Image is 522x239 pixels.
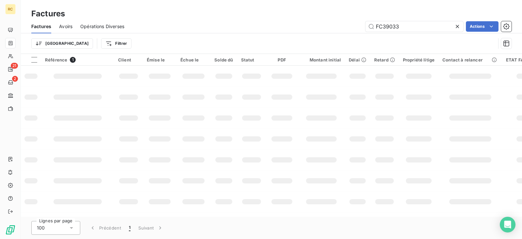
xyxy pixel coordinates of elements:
div: Propriété litige [403,57,435,62]
span: 1 [70,57,76,63]
span: Opérations Diverses [80,23,124,30]
button: Précédent [85,221,125,235]
div: Open Intercom Messenger [500,217,515,232]
span: Référence [45,57,67,62]
div: Échue le [180,57,207,62]
div: Montant initial [302,57,341,62]
span: 21 [11,63,18,69]
button: Suivant [134,221,167,235]
button: Actions [466,21,499,32]
span: 2 [12,76,18,82]
input: Rechercher [365,21,463,32]
span: 1 [129,225,130,231]
button: Filtrer [101,38,131,49]
span: 100 [37,225,45,231]
h3: Factures [31,8,65,20]
div: Contact à relancer [442,57,498,62]
div: Émise le [147,57,173,62]
span: Avoirs [59,23,72,30]
span: Factures [31,23,51,30]
div: Client [118,57,139,62]
div: RC [5,4,16,14]
div: Statut [241,57,262,62]
div: Délai [349,57,366,62]
img: Logo LeanPay [5,225,16,235]
div: Solde dû [214,57,233,62]
div: PDF [270,57,294,62]
button: 1 [125,221,134,235]
button: [GEOGRAPHIC_DATA] [31,38,93,49]
div: Retard [374,57,395,62]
